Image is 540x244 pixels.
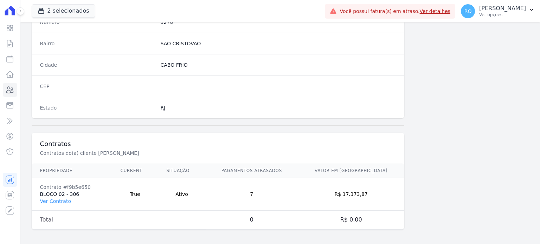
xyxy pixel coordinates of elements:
[298,211,405,229] td: R$ 0,00
[206,164,298,178] th: Pagamentos Atrasados
[32,164,112,178] th: Propriedade
[298,164,405,178] th: Valor em [GEOGRAPHIC_DATA]
[206,178,298,211] td: 7
[112,178,158,211] td: True
[479,5,526,12] p: [PERSON_NAME]
[40,184,104,191] div: Contrato #f9b5e650
[32,211,112,229] td: Total
[161,104,396,111] dd: RJ
[455,1,540,21] button: RO [PERSON_NAME] Ver opções
[32,4,95,18] button: 2 selecionados
[40,104,155,111] dt: Estado
[40,83,155,90] dt: CEP
[298,178,405,211] td: R$ 17.373,87
[40,150,276,157] p: Contratos do(a) cliente [PERSON_NAME]
[420,8,451,14] a: Ver detalhes
[158,178,206,211] td: Ativo
[161,61,396,68] dd: CABO FRIO
[161,40,396,47] dd: SAO CRISTOVAO
[464,9,472,14] span: RO
[158,164,206,178] th: Situação
[32,178,112,211] td: BLOCO 02 - 306
[40,40,155,47] dt: Bairro
[340,8,450,15] span: Você possui fatura(s) em atraso.
[40,61,155,68] dt: Cidade
[479,12,526,18] p: Ver opções
[40,140,396,148] h3: Contratos
[206,211,298,229] td: 0
[112,164,158,178] th: Current
[40,198,71,204] a: Ver Contrato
